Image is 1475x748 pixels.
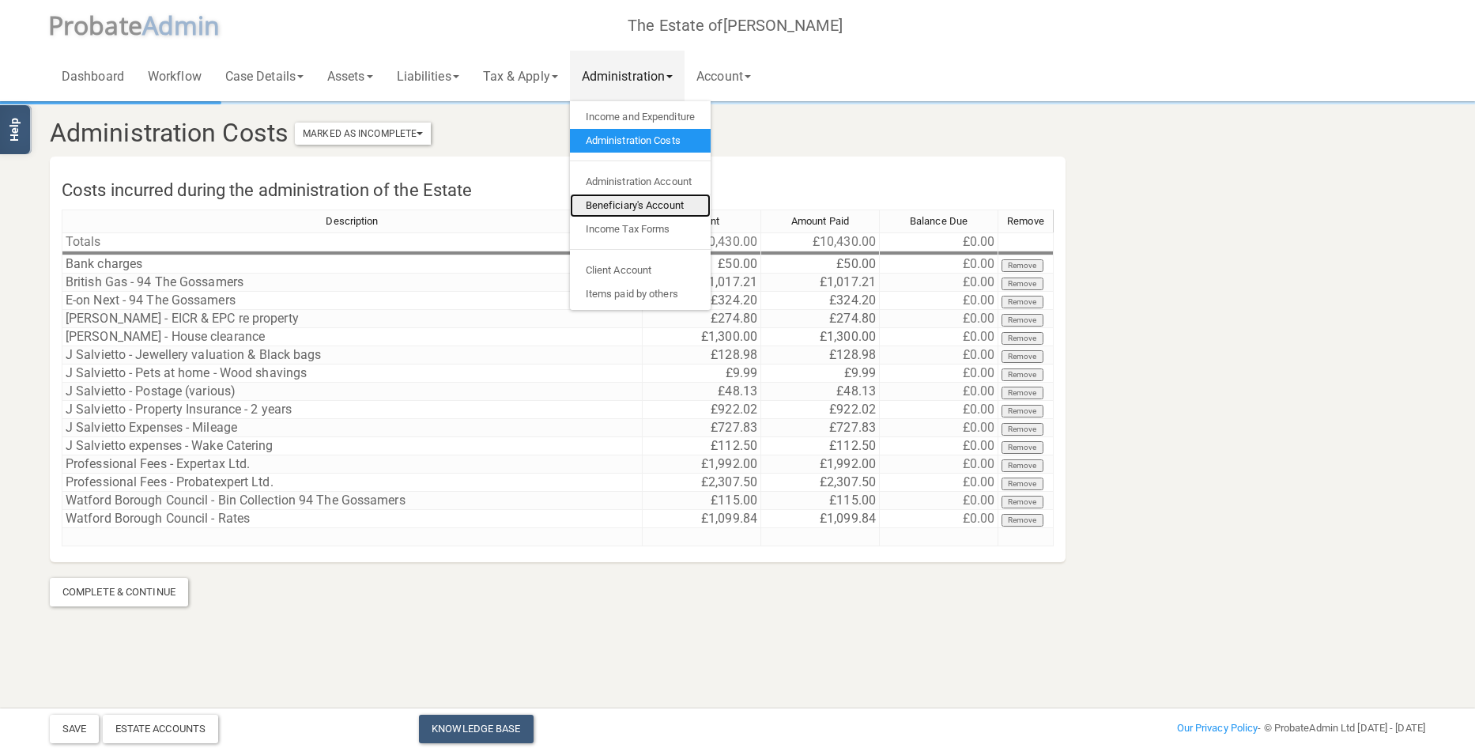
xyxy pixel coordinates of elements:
[880,401,998,419] td: £0.00
[643,365,761,383] td: £9.99
[643,437,761,455] td: £112.50
[213,51,315,101] a: Case Details
[50,578,188,606] div: Complete & Continue
[643,401,761,419] td: £922.02
[50,715,99,743] button: Save
[142,8,221,42] span: A
[761,365,880,383] td: £9.99
[643,346,761,365] td: £128.98
[62,419,643,437] td: J Salvietto Expenses - Mileage
[761,346,880,365] td: £128.98
[880,255,998,274] td: £0.00
[761,510,880,528] td: £1,099.84
[1002,296,1043,308] button: Remove
[1002,496,1043,508] button: Remove
[158,8,220,42] span: dmin
[62,255,643,274] td: Bank charges
[761,310,880,328] td: £274.80
[880,328,998,346] td: £0.00
[50,51,136,101] a: Dashboard
[1007,215,1044,227] span: Remove
[315,51,385,101] a: Assets
[880,437,998,455] td: £0.00
[880,292,998,310] td: £0.00
[1002,387,1043,399] button: Remove
[62,346,643,365] td: J Salvietto - Jewellery valuation & Black bags
[880,232,998,251] td: £0.00
[1002,278,1043,290] button: Remove
[791,215,849,227] span: Amount Paid
[419,715,533,743] a: Knowledge Base
[570,51,685,101] a: Administration
[62,383,643,401] td: J Salvietto - Postage (various)
[910,215,968,227] span: Balance Due
[62,310,643,328] td: [PERSON_NAME] - EICR & EPC re property
[1002,405,1043,417] button: Remove
[643,328,761,346] td: £1,300.00
[880,310,998,328] td: £0.00
[761,274,880,292] td: £1,017.21
[761,255,880,274] td: £50.00
[761,328,880,346] td: £1,300.00
[62,232,643,251] td: Totals
[570,105,711,129] a: Income and Expenditure
[1002,423,1043,436] button: Remove
[761,474,880,492] td: £2,307.50
[643,383,761,401] td: £48.13
[880,455,998,474] td: £0.00
[570,170,711,194] a: Administration Account
[62,274,643,292] td: British Gas - 94 The Gossamers
[38,119,1204,147] h3: Administration Costs
[62,365,643,383] td: J Salvietto - Pets at home - Wood shavings
[136,51,213,101] a: Workflow
[1002,514,1043,527] button: Remove
[570,259,711,282] a: Client Account
[880,365,998,383] td: £0.00
[50,172,892,210] h4: Costs incurred during the administration of the Estate
[643,510,761,528] td: £1,099.84
[62,474,643,492] td: Professional Fees - Probatexpert Ltd.
[62,328,643,346] td: [PERSON_NAME] - House clearance
[643,310,761,328] td: £274.80
[1177,722,1258,734] a: Our Privacy Policy
[643,474,761,492] td: £2,307.50
[880,419,998,437] td: £0.00
[971,719,1437,738] div: - © ProbateAdmin Ltd [DATE] - [DATE]
[761,232,880,251] td: £10,430.00
[295,123,431,145] button: Marked As Incomplete
[62,492,643,510] td: Watford Borough Council - Bin Collection 94 The Gossamers
[62,455,643,474] td: Professional Fees - Expertax Ltd.
[1002,368,1043,381] button: Remove
[103,715,219,743] div: Estate Accounts
[1002,314,1043,327] button: Remove
[48,8,142,42] span: P
[880,383,998,401] td: £0.00
[63,8,142,42] span: robate
[761,383,880,401] td: £48.13
[880,346,998,365] td: £0.00
[1002,478,1043,490] button: Remove
[643,419,761,437] td: £727.83
[385,51,471,101] a: Liabilities
[880,274,998,292] td: £0.00
[1002,350,1043,363] button: Remove
[62,437,643,455] td: J Salvietto expenses - Wake Catering
[570,217,711,241] a: Income Tax Forms
[570,194,711,217] a: Beneficiary's Account
[761,401,880,419] td: £922.02
[761,292,880,310] td: £324.20
[761,492,880,510] td: £115.00
[62,510,643,528] td: Watford Borough Council - Rates
[1002,441,1043,454] button: Remove
[570,282,711,306] a: Items paid by others
[880,474,998,492] td: £0.00
[643,492,761,510] td: £115.00
[880,492,998,510] td: £0.00
[62,401,643,419] td: J Salvietto - Property Insurance - 2 years
[643,455,761,474] td: £1,992.00
[880,510,998,528] td: £0.00
[471,51,570,101] a: Tax & Apply
[761,419,880,437] td: £727.83
[761,437,880,455] td: £112.50
[685,51,763,101] a: Account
